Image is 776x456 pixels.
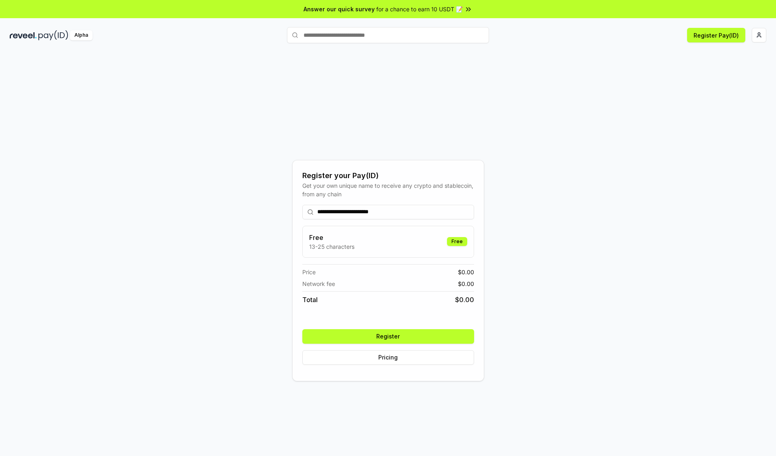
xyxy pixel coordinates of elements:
[447,237,467,246] div: Free
[302,181,474,198] div: Get your own unique name to receive any crypto and stablecoin, from any chain
[309,233,354,242] h3: Free
[309,242,354,251] p: 13-25 characters
[455,295,474,305] span: $ 0.00
[458,279,474,288] span: $ 0.00
[38,30,68,40] img: pay_id
[376,5,463,13] span: for a chance to earn 10 USDT 📝
[304,5,375,13] span: Answer our quick survey
[70,30,93,40] div: Alpha
[458,268,474,276] span: $ 0.00
[302,295,318,305] span: Total
[302,329,474,344] button: Register
[10,30,37,40] img: reveel_dark
[302,279,335,288] span: Network fee
[302,268,316,276] span: Price
[302,170,474,181] div: Register your Pay(ID)
[302,350,474,365] button: Pricing
[687,28,745,42] button: Register Pay(ID)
